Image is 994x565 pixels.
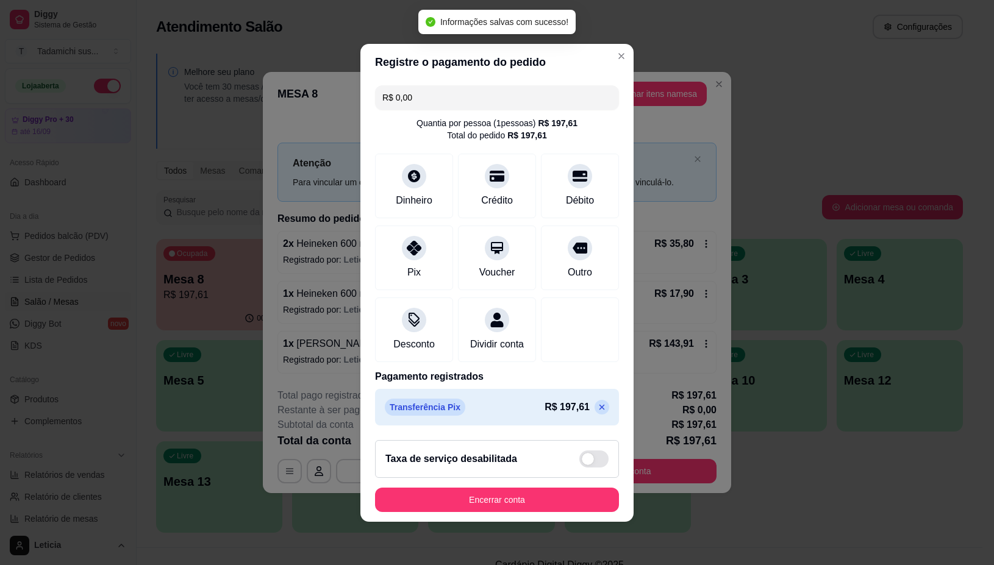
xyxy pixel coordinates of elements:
div: Outro [568,265,592,280]
div: Débito [566,193,594,208]
p: R$ 197,61 [545,400,590,414]
button: Close [612,46,631,66]
h2: Taxa de serviço desabilitada [385,452,517,466]
div: Crédito [481,193,513,208]
header: Registre o pagamento do pedido [360,44,634,80]
button: Encerrar conta [375,488,619,512]
p: Pagamento registrados [375,369,619,384]
div: Desconto [393,337,435,352]
div: Total do pedido [447,129,547,141]
input: Ex.: hambúrguer de cordeiro [382,85,612,110]
div: Dividir conta [470,337,524,352]
div: Quantia por pessoa ( 1 pessoas) [417,117,577,129]
div: Pix [407,265,421,280]
span: check-circle [426,17,435,27]
div: Voucher [479,265,515,280]
span: Informações salvas com sucesso! [440,17,568,27]
div: R$ 197,61 [507,129,547,141]
div: R$ 197,61 [538,117,577,129]
div: Dinheiro [396,193,432,208]
p: Transferência Pix [385,399,465,416]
